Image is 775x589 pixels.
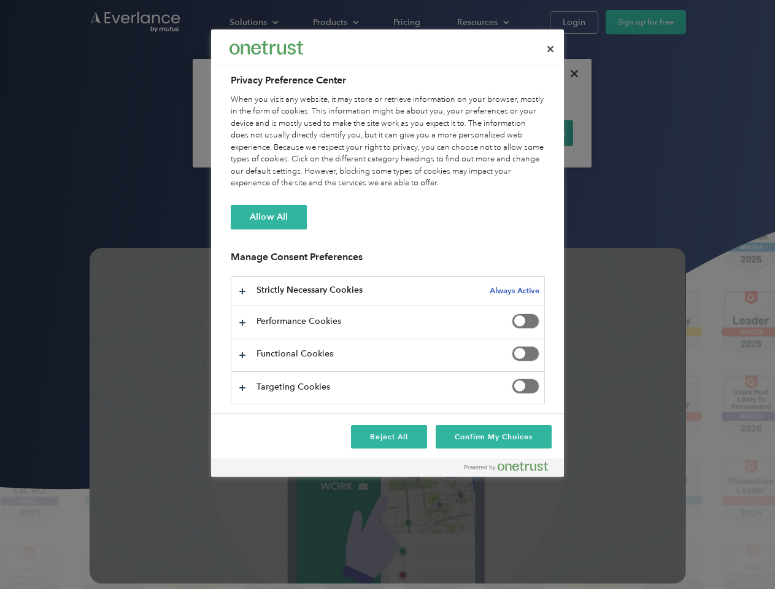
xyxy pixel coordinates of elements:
img: Powered by OneTrust Opens in a new Tab [465,461,548,471]
button: Allow All [231,205,307,229]
h3: Manage Consent Preferences [231,251,545,270]
h2: Privacy Preference Center [231,73,545,88]
button: Close [537,36,564,63]
div: Preference center [211,29,564,477]
div: Privacy Preference Center [211,29,564,477]
button: Confirm My Choices [436,425,552,448]
input: Submit [90,73,152,99]
div: Everlance [229,36,303,60]
div: When you visit any website, it may store or retrieve information on your browser, mostly in the f... [231,94,545,190]
a: Powered by OneTrust Opens in a new Tab [465,461,558,477]
button: Reject All [351,425,427,448]
img: Everlance [229,41,303,54]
